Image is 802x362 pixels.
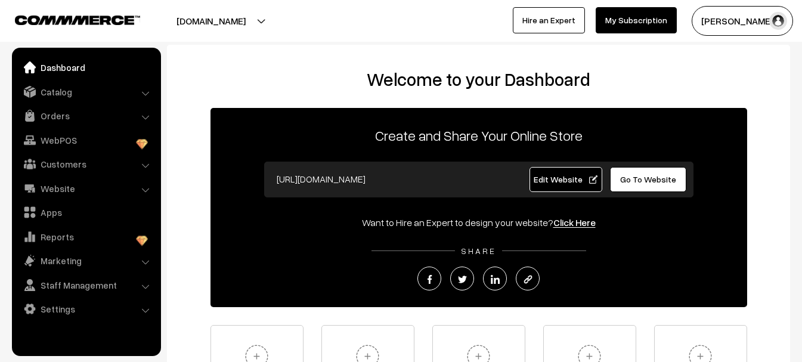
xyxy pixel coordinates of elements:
[15,12,119,26] a: COMMMERCE
[553,216,596,228] a: Click Here
[529,167,602,192] a: Edit Website
[15,57,157,78] a: Dashboard
[610,167,687,192] a: Go To Website
[769,12,787,30] img: user
[15,16,140,24] img: COMMMERCE
[15,274,157,296] a: Staff Management
[15,226,157,247] a: Reports
[513,7,585,33] a: Hire an Expert
[15,105,157,126] a: Orders
[15,298,157,320] a: Settings
[534,174,597,184] span: Edit Website
[596,7,677,33] a: My Subscription
[15,81,157,103] a: Catalog
[15,250,157,271] a: Marketing
[179,69,778,90] h2: Welcome to your Dashboard
[210,125,747,146] p: Create and Share Your Online Store
[15,129,157,151] a: WebPOS
[15,153,157,175] a: Customers
[620,174,676,184] span: Go To Website
[135,6,287,36] button: [DOMAIN_NAME]
[455,246,502,256] span: SHARE
[15,202,157,223] a: Apps
[210,215,747,230] div: Want to Hire an Expert to design your website?
[15,178,157,199] a: Website
[692,6,793,36] button: [PERSON_NAME]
